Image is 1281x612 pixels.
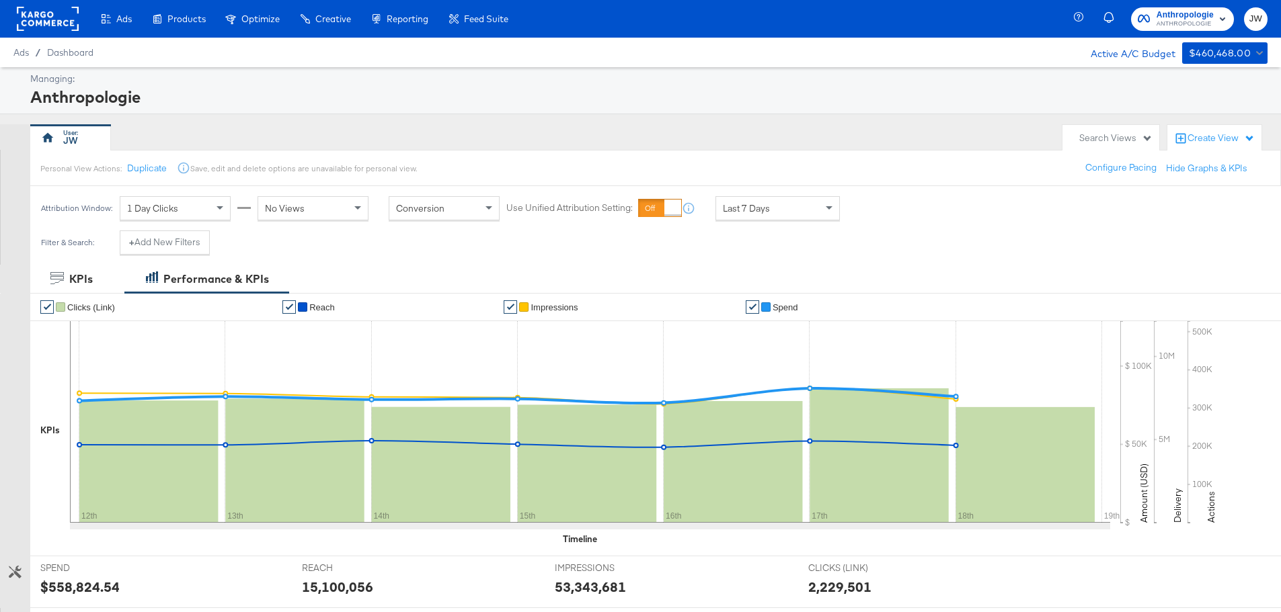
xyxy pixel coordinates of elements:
[746,300,759,314] a: ✔
[265,202,305,214] span: No Views
[167,13,206,24] span: Products
[40,300,54,314] a: ✔
[808,562,909,574] span: CLICKS (LINK)
[302,562,403,574] span: REACH
[241,13,280,24] span: Optimize
[30,73,1264,85] div: Managing:
[69,271,93,287] div: KPIs
[1138,464,1150,523] text: Amount (USD)
[555,577,626,597] div: 53,343,681
[13,47,29,58] span: Ads
[127,162,167,175] button: Duplicate
[190,163,417,174] div: Save, edit and delete options are unavailable for personal view.
[40,204,113,213] div: Attribution Window:
[1157,19,1214,30] span: ANTHROPOLOGIE
[531,302,578,312] span: Impressions
[1077,42,1175,62] div: Active A/C Budget
[282,300,296,314] a: ✔
[773,302,798,312] span: Spend
[315,13,351,24] span: Creative
[40,163,122,174] div: Personal View Actions:
[163,271,269,287] div: Performance & KPIs
[504,300,517,314] a: ✔
[1189,45,1251,62] div: $460,468.00
[1079,132,1153,144] div: Search Views
[506,202,633,215] label: Use Unified Attribution Setting:
[47,47,93,58] a: Dashboard
[1076,156,1166,180] button: Configure Pacing
[1188,132,1255,145] div: Create View
[63,134,78,147] div: JW
[1249,11,1262,27] span: JW
[309,302,335,312] span: Reach
[555,562,656,574] span: IMPRESSIONS
[563,533,597,545] div: Timeline
[67,302,115,312] span: Clicks (Link)
[1182,42,1268,64] button: $460,468.00
[40,238,95,247] div: Filter & Search:
[464,13,508,24] span: Feed Suite
[120,230,210,255] button: +Add New Filters
[40,562,141,574] span: SPEND
[29,47,47,58] span: /
[40,577,120,597] div: $558,824.54
[396,202,444,214] span: Conversion
[40,424,60,437] div: KPIs
[1171,488,1183,523] text: Delivery
[129,236,134,249] strong: +
[302,577,373,597] div: 15,100,056
[723,202,770,214] span: Last 7 Days
[116,13,132,24] span: Ads
[1131,7,1234,31] button: AnthropologieANTHROPOLOGIE
[1166,162,1247,175] button: Hide Graphs & KPIs
[1244,7,1268,31] button: JW
[387,13,428,24] span: Reporting
[1205,491,1217,523] text: Actions
[127,202,178,214] span: 1 Day Clicks
[1157,8,1214,22] span: Anthropologie
[808,577,871,597] div: 2,229,501
[30,85,1264,108] div: Anthropologie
